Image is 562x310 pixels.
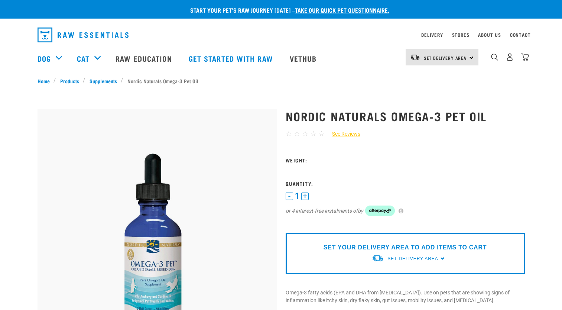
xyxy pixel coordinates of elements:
[478,33,501,36] a: About Us
[286,129,292,138] span: ☆
[301,193,309,200] button: +
[410,54,420,61] img: van-moving.png
[108,43,181,73] a: Raw Education
[38,28,129,42] img: Raw Essentials Logo
[286,157,525,163] h3: Weight:
[318,129,325,138] span: ☆
[424,56,467,59] span: Set Delivery Area
[421,33,443,36] a: Delivery
[286,181,525,186] h3: Quantity:
[302,129,308,138] span: ☆
[38,77,54,85] a: Home
[181,43,282,73] a: Get started with Raw
[294,129,300,138] span: ☆
[295,192,299,200] span: 1
[491,54,498,61] img: home-icon-1@2x.png
[295,8,389,12] a: take our quick pet questionnaire.
[38,53,51,64] a: Dog
[324,243,487,252] p: SET YOUR DELIVERY AREA TO ADD ITEMS TO CART
[286,193,293,200] button: -
[56,77,83,85] a: Products
[85,77,121,85] a: Supplements
[452,33,470,36] a: Stores
[32,25,531,45] nav: dropdown navigation
[510,33,531,36] a: Contact
[387,256,438,261] span: Set Delivery Area
[506,53,514,61] img: user.png
[77,53,90,64] a: Cat
[286,206,525,216] div: or 4 interest-free instalments of by
[286,289,525,304] p: Omega-3 fatty acids (EPA and DHA from [MEDICAL_DATA]). Use on pets that are showing signs of infl...
[286,109,525,123] h1: Nordic Naturals Omega-3 Pet Oil
[365,206,395,216] img: Afterpay
[325,130,360,138] a: See Reviews
[372,254,384,262] img: van-moving.png
[38,77,525,85] nav: breadcrumbs
[310,129,316,138] span: ☆
[521,53,529,61] img: home-icon@2x.png
[282,43,326,73] a: Vethub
